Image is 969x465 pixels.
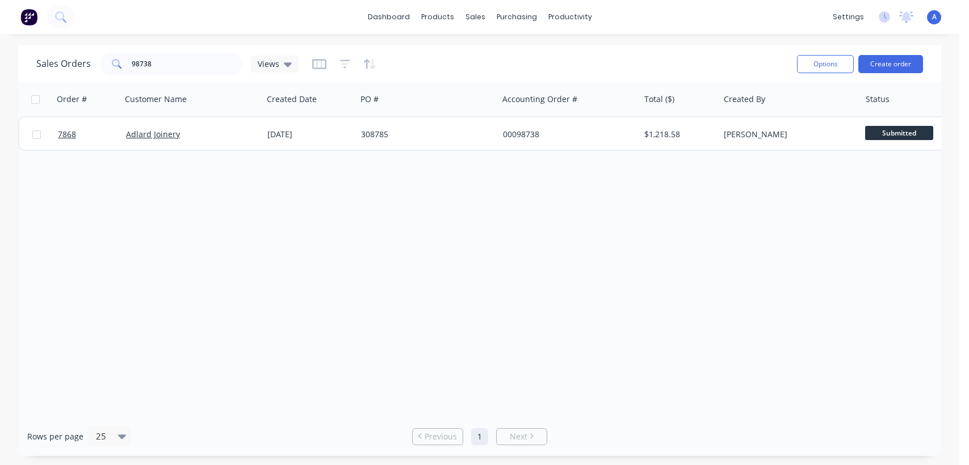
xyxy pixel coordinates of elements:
h1: Sales Orders [36,58,91,69]
a: Next page [497,431,547,442]
div: purchasing [491,9,543,26]
div: Created By [724,94,765,105]
button: Create order [858,55,923,73]
a: Page 1 is your current page [471,428,488,445]
input: Search... [132,53,242,75]
div: Created Date [267,94,317,105]
div: Accounting Order # [502,94,577,105]
a: Adlard Joinery [126,129,180,139]
div: Status [866,94,890,105]
ul: Pagination [408,428,552,445]
div: productivity [543,9,598,26]
span: A [932,12,937,22]
div: PO # [360,94,379,105]
div: settings [827,9,870,26]
div: 308785 [361,129,487,140]
span: Submitted [865,126,933,140]
a: Previous page [413,431,463,442]
div: Total ($) [644,94,674,105]
span: 7868 [58,129,76,140]
span: Next [510,431,527,442]
div: $1,218.58 [644,129,711,140]
div: 00098738 [503,129,629,140]
img: Factory [20,9,37,26]
a: dashboard [362,9,416,26]
a: 7868 [58,117,126,151]
div: products [416,9,460,26]
span: Previous [425,431,457,442]
div: [PERSON_NAME] [724,129,850,140]
div: Customer Name [125,94,187,105]
span: Rows per page [27,431,83,442]
span: Views [258,58,279,70]
div: Order # [57,94,87,105]
div: [DATE] [267,129,352,140]
button: Options [797,55,854,73]
div: sales [460,9,491,26]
